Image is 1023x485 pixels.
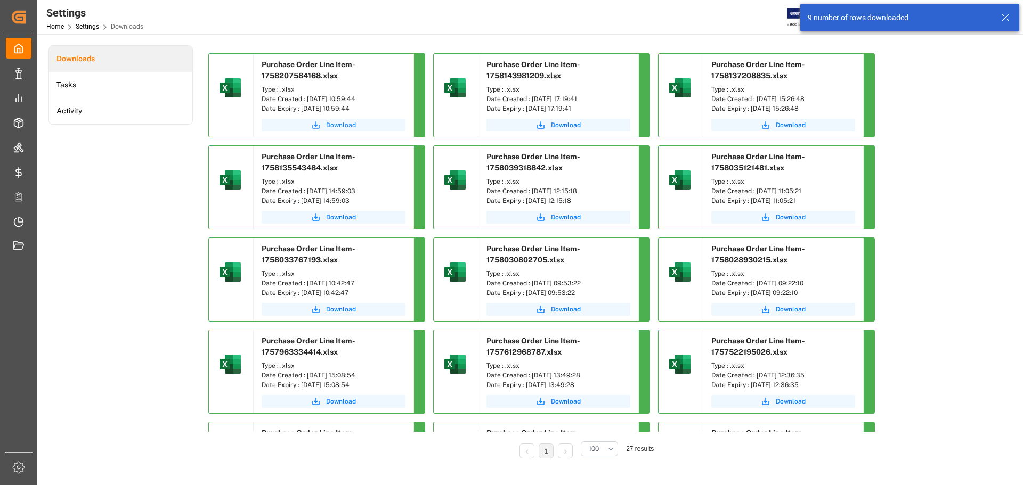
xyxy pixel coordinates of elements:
[711,152,805,172] span: Purchase Order Line Item-1758035121481.xlsx
[667,259,693,285] img: microsoft-excel-2019--v1.png
[262,152,355,172] span: Purchase Order Line Item-1758135543484.xlsx
[217,351,243,377] img: microsoft-excel-2019--v1.png
[486,211,630,224] button: Download
[486,119,630,131] button: Download
[551,305,581,314] span: Download
[262,395,405,408] a: Download
[551,397,581,406] span: Download
[558,443,573,458] li: Next Page
[442,351,468,377] img: microsoft-excel-2019--v1.png
[486,395,630,408] button: Download
[76,23,99,30] a: Settings
[711,211,855,224] button: Download
[442,167,468,193] img: microsoft-excel-2019--v1.png
[711,269,855,278] div: Type : .xlsx
[262,336,355,356] span: Purchase Order Line Item-1757963334414.xlsx
[326,212,356,222] span: Download
[326,120,356,130] span: Download
[486,429,580,448] span: Purchase Order Line Item-1757430581396.xlsx
[262,278,405,288] div: Date Created : [DATE] 10:42:47
[711,119,855,131] button: Download
[486,85,630,94] div: Type : .xlsx
[711,94,855,104] div: Date Created : [DATE] 15:26:48
[49,72,192,98] li: Tasks
[49,46,192,72] a: Downloads
[262,303,405,316] a: Download
[711,361,855,371] div: Type : .xlsx
[262,177,405,186] div: Type : .xlsx
[486,186,630,196] div: Date Created : [DATE] 12:15:18
[326,397,356,406] span: Download
[551,212,581,222] span: Download
[486,361,630,371] div: Type : .xlsx
[486,288,630,298] div: Date Expiry : [DATE] 09:53:22
[776,305,806,314] span: Download
[711,177,855,186] div: Type : .xlsx
[486,303,630,316] button: Download
[545,448,548,455] a: 1
[711,303,855,316] button: Download
[551,120,581,130] span: Download
[776,397,806,406] span: Download
[262,380,405,390] div: Date Expiry : [DATE] 15:08:54
[711,60,805,80] span: Purchase Order Line Item-1758137208835.xlsx
[711,244,805,264] span: Purchase Order Line Item-1758028930215.xlsx
[519,443,534,458] li: Previous Page
[581,441,618,456] button: open menu
[711,104,855,113] div: Date Expiry : [DATE] 15:26:48
[49,98,192,124] a: Activity
[486,278,630,288] div: Date Created : [DATE] 09:53:22
[262,288,405,298] div: Date Expiry : [DATE] 10:42:47
[711,186,855,196] div: Date Created : [DATE] 11:05:21
[787,8,824,27] img: Exertis%20JAM%20-%20Email%20Logo.jpg_1722504956.jpg
[262,361,405,371] div: Type : .xlsx
[486,269,630,278] div: Type : .xlsx
[711,85,855,94] div: Type : .xlsx
[711,288,855,298] div: Date Expiry : [DATE] 09:22:10
[262,104,405,113] div: Date Expiry : [DATE] 10:59:44
[667,75,693,101] img: microsoft-excel-2019--v1.png
[711,380,855,390] div: Date Expiry : [DATE] 12:36:35
[262,186,405,196] div: Date Created : [DATE] 14:59:03
[46,23,64,30] a: Home
[808,12,991,23] div: 9 number of rows downloaded
[262,211,405,224] button: Download
[667,167,693,193] img: microsoft-excel-2019--v1.png
[539,443,554,458] li: 1
[711,371,855,380] div: Date Created : [DATE] 12:36:35
[262,429,355,448] span: Purchase Order Line Item-1757431696229.xlsx
[262,269,405,278] div: Type : .xlsx
[711,278,855,288] div: Date Created : [DATE] 09:22:10
[486,244,580,264] span: Purchase Order Line Item-1758030802705.xlsx
[776,212,806,222] span: Download
[711,395,855,408] button: Download
[776,120,806,130] span: Download
[711,429,805,448] span: Purchase Order Line Item-1757426472315.xlsx
[486,94,630,104] div: Date Created : [DATE] 17:19:41
[486,371,630,380] div: Date Created : [DATE] 13:49:28
[667,351,693,377] img: microsoft-excel-2019--v1.png
[486,196,630,205] div: Date Expiry : [DATE] 12:15:18
[486,152,580,172] span: Purchase Order Line Item-1758039318842.xlsx
[217,75,243,101] img: microsoft-excel-2019--v1.png
[262,196,405,205] div: Date Expiry : [DATE] 14:59:03
[711,196,855,205] div: Date Expiry : [DATE] 11:05:21
[46,5,143,21] div: Settings
[262,85,405,94] div: Type : .xlsx
[262,94,405,104] div: Date Created : [DATE] 10:59:44
[589,444,599,454] span: 100
[262,119,405,131] button: Download
[262,371,405,380] div: Date Created : [DATE] 15:08:54
[486,60,580,80] span: Purchase Order Line Item-1758143981209.xlsx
